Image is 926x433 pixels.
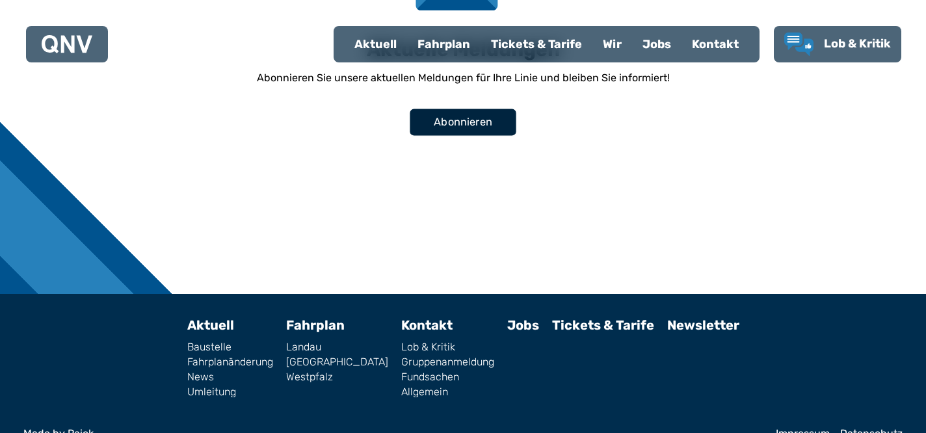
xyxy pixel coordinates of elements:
[257,70,670,86] p: Abonnieren Sie unsere aktuellen Meldungen für Ihre Linie und bleiben Sie informiert!
[681,27,749,61] a: Kontakt
[410,109,516,136] button: Abonnieren
[187,387,273,397] a: Umleitung
[187,317,234,333] a: Aktuell
[286,317,345,333] a: Fahrplan
[187,342,273,352] a: Baustelle
[507,317,539,333] a: Jobs
[784,33,891,56] a: Lob & Kritik
[401,372,494,382] a: Fundsachen
[286,372,388,382] a: Westpfalz
[401,342,494,352] a: Lob & Kritik
[286,357,388,367] a: [GEOGRAPHIC_DATA]
[481,27,592,61] a: Tickets & Tarife
[344,27,407,61] a: Aktuell
[42,31,92,57] a: QNV Logo
[42,35,92,53] img: QNV Logo
[187,372,273,382] a: News
[552,317,654,333] a: Tickets & Tarife
[434,114,492,130] span: Abonnieren
[592,27,632,61] a: Wir
[407,27,481,61] a: Fahrplan
[667,317,739,333] a: Newsletter
[401,387,494,397] a: Allgemein
[286,342,388,352] a: Landau
[824,36,891,51] span: Lob & Kritik
[187,357,273,367] a: Fahrplanänderung
[401,357,494,367] a: Gruppenanmeldung
[401,317,453,333] a: Kontakt
[632,27,681,61] a: Jobs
